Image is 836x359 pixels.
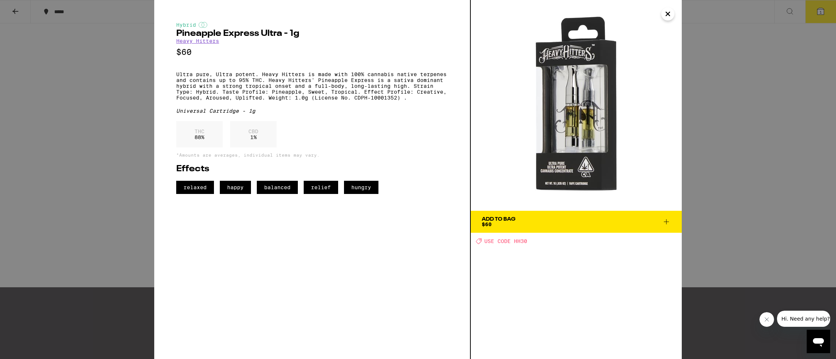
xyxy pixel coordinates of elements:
[176,165,448,173] h2: Effects
[759,312,774,327] iframe: Close message
[482,217,515,222] div: Add To Bag
[176,48,448,57] p: $60
[304,181,338,194] span: relief
[176,29,448,38] h2: Pineapple Express Ultra - 1g
[484,238,527,244] span: USE CODE HH30
[176,22,448,28] div: Hybrid
[176,38,219,44] a: Heavy Hitters
[176,181,214,194] span: relaxed
[471,211,682,233] button: Add To Bag$60
[482,221,492,227] span: $60
[777,311,830,327] iframe: Message from company
[176,71,448,101] p: Ultra pure, Ultra potent. Heavy Hitters is made with 100% cannabis native terpenes and contains u...
[199,22,207,28] img: hybridColor.svg
[195,128,204,134] p: THC
[661,7,674,20] button: Close
[344,181,378,194] span: hungry
[220,181,251,194] span: happy
[257,181,298,194] span: balanced
[176,121,223,147] div: 88 %
[807,330,830,353] iframe: Button to launch messaging window
[176,108,448,114] div: Universal Cartridge - 1g
[230,121,277,147] div: 1 %
[176,153,448,157] p: *Amounts are averages, individual items may vary.
[248,128,258,134] p: CBD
